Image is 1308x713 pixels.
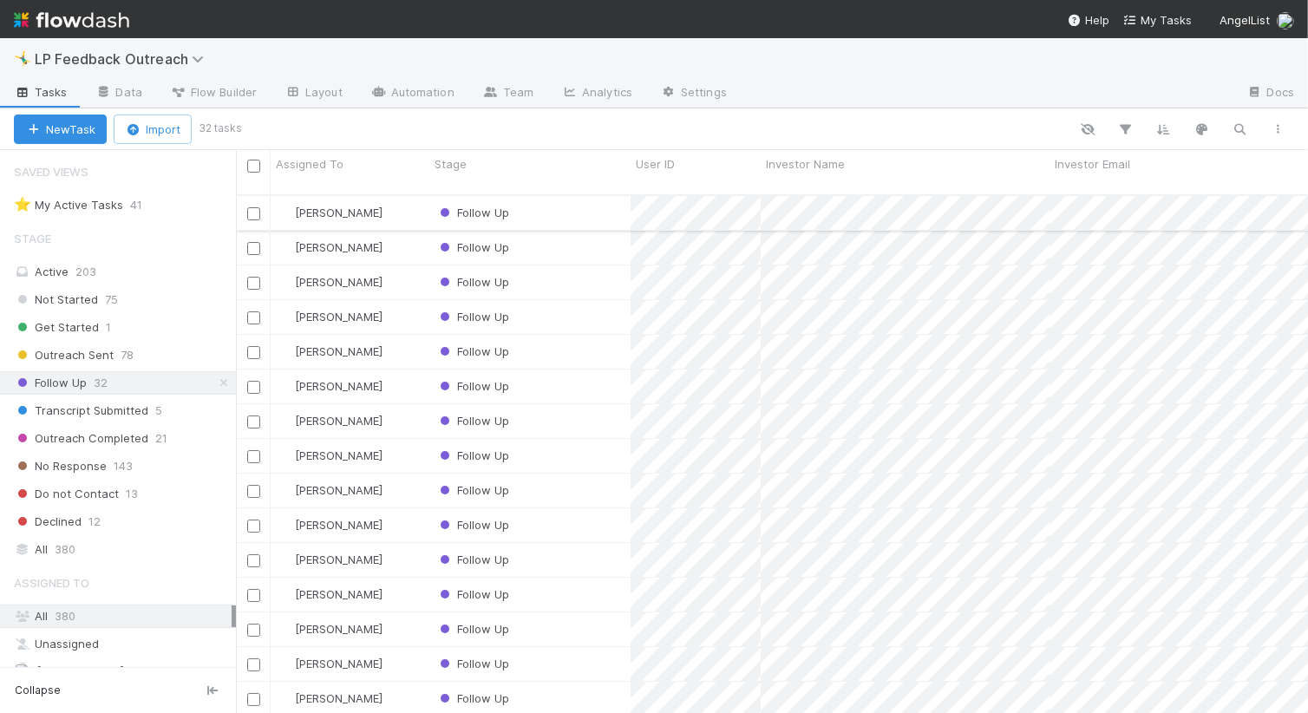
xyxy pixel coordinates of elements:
span: Follow Up [436,448,509,462]
input: Toggle Row Selected [247,450,260,463]
div: Follow Up [436,551,509,568]
div: [PERSON_NAME] [278,377,383,395]
div: [PERSON_NAME] [278,551,383,568]
small: 32 tasks [199,121,242,136]
span: Get Started [14,317,99,338]
img: avatar_a8b9208c-77c1-4b07-b461-d8bc701f972e.png [14,663,31,680]
span: 32 [94,372,108,394]
div: [PERSON_NAME] [278,690,383,707]
button: NewTask [14,114,107,144]
img: avatar_5d51780c-77ad-4a9d-a6ed-b88b2c284079.png [278,344,292,358]
a: Automation [356,80,468,108]
input: Toggle Row Selected [247,381,260,394]
span: 78 [121,344,134,366]
span: No Response [14,455,107,477]
input: Toggle Row Selected [247,520,260,533]
span: Follow Up [14,372,87,394]
input: Toggle Row Selected [247,589,260,602]
div: [PERSON_NAME] [278,620,383,638]
span: Follow Up [436,553,509,566]
span: Follow Up [436,275,509,289]
span: Stage [435,155,467,173]
div: All [14,539,232,560]
span: Follow Up [436,344,509,358]
img: avatar_5d51780c-77ad-4a9d-a6ed-b88b2c284079.png [278,622,292,636]
input: Toggle Row Selected [247,277,260,290]
div: [PERSON_NAME] [278,239,383,256]
span: Follow Up [436,587,509,601]
div: My Active Tasks [14,194,123,216]
div: [PERSON_NAME] [278,343,383,360]
div: [PERSON_NAME] [278,585,383,603]
span: [PERSON_NAME] [295,587,383,601]
span: Flow Builder [170,83,257,101]
input: Toggle Row Selected [247,485,260,498]
span: Assigned To [14,566,89,600]
span: Follow Up [436,483,509,497]
a: My Tasks [1123,11,1192,29]
input: Toggle Row Selected [247,415,260,428]
input: Toggle Row Selected [247,242,260,255]
span: ⭐ [14,197,31,212]
div: Follow Up [436,204,509,221]
input: Toggle Row Selected [247,311,260,324]
img: avatar_5d51780c-77ad-4a9d-a6ed-b88b2c284079.png [278,587,292,601]
span: My Tasks [1123,13,1192,27]
span: 380 [55,609,75,623]
span: [PERSON_NAME] [295,414,383,428]
input: Toggle Row Selected [247,624,260,637]
span: [PERSON_NAME] [295,275,383,289]
span: [PERSON_NAME] [295,553,383,566]
span: Follow Up [436,622,509,636]
img: avatar_5d51780c-77ad-4a9d-a6ed-b88b2c284079.png [278,448,292,462]
span: Collapse [15,683,61,698]
span: 54 [131,661,145,683]
div: [PERSON_NAME] [278,204,383,221]
a: Settings [646,80,741,108]
img: avatar_5d51780c-77ad-4a9d-a6ed-b88b2c284079.png [278,275,292,289]
span: [PERSON_NAME] [295,483,383,497]
img: avatar_5d51780c-77ad-4a9d-a6ed-b88b2c284079.png [278,518,292,532]
span: [PERSON_NAME] [295,691,383,705]
div: [PERSON_NAME] [278,412,383,429]
span: Follow Up [436,206,509,219]
span: User ID [636,155,675,173]
img: avatar_5d51780c-77ad-4a9d-a6ed-b88b2c284079.png [1277,12,1294,29]
img: avatar_5d51780c-77ad-4a9d-a6ed-b88b2c284079.png [278,206,292,219]
span: Investor Email [1055,155,1130,173]
img: avatar_5d51780c-77ad-4a9d-a6ed-b88b2c284079.png [278,483,292,497]
input: Toggle Row Selected [247,693,260,706]
div: Follow Up [436,377,509,395]
span: Declined [14,511,82,533]
div: Follow Up [436,308,509,325]
span: [PERSON_NAME] [295,240,383,254]
span: 13 [126,483,138,505]
div: Unassigned [14,633,232,655]
img: avatar_5d51780c-77ad-4a9d-a6ed-b88b2c284079.png [278,691,292,705]
button: Import [114,114,192,144]
div: Follow Up [436,690,509,707]
div: [PERSON_NAME] [278,516,383,533]
a: Data [82,80,156,108]
span: 203 [75,265,96,278]
span: 143 [114,455,133,477]
span: Saved Views [14,154,88,189]
span: Stage [14,221,51,256]
span: [PERSON_NAME] [36,664,124,678]
span: [PERSON_NAME] [295,622,383,636]
input: Toggle Row Selected [247,207,260,220]
a: Analytics [547,80,646,108]
div: Follow Up [436,516,509,533]
span: 5 [155,400,162,422]
div: Follow Up [436,620,509,638]
div: [PERSON_NAME] [278,655,383,672]
span: Follow Up [436,414,509,428]
span: Follow Up [436,657,509,670]
a: Flow Builder [156,80,271,108]
span: Transcript Submitted [14,400,148,422]
div: Help [1068,11,1109,29]
span: Not Started [14,289,98,311]
span: [PERSON_NAME] [295,518,383,532]
div: Follow Up [436,412,509,429]
span: Follow Up [436,379,509,393]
